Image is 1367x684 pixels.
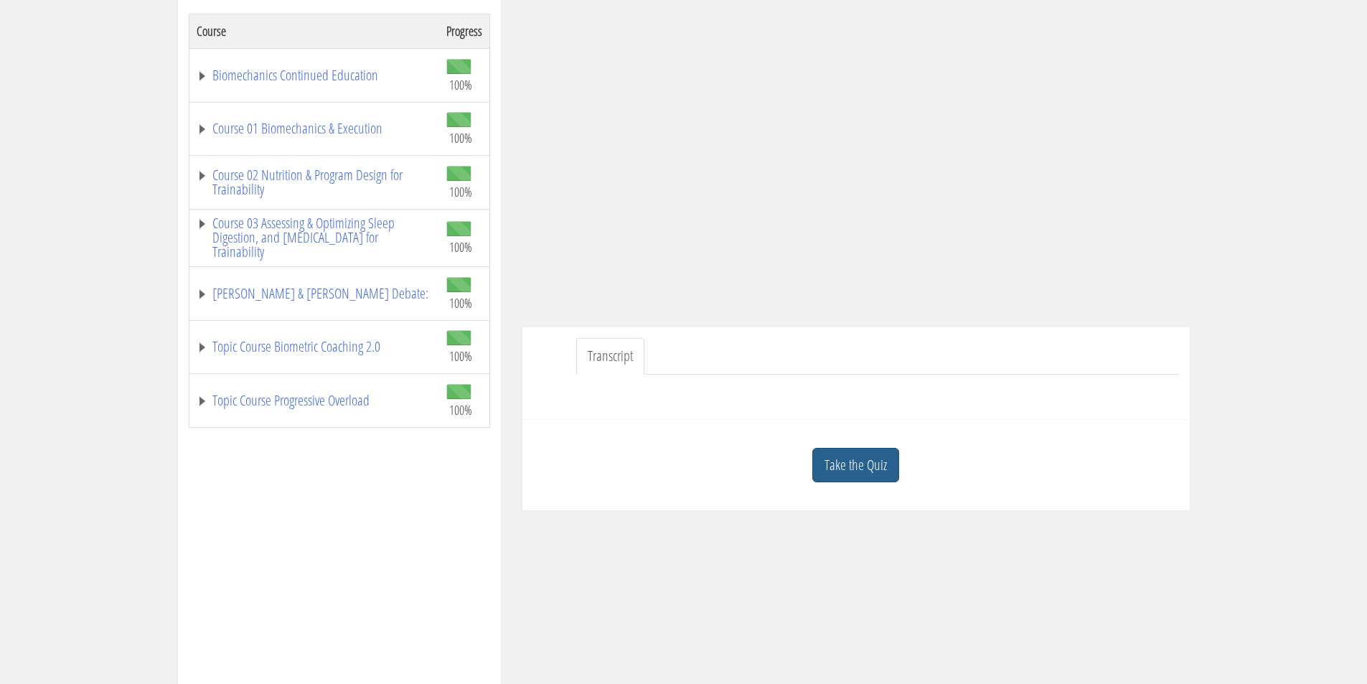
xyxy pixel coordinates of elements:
span: 100% [449,348,472,364]
th: Progress [439,14,490,48]
a: Biomechanics Continued Education [197,68,432,83]
a: Course 03 Assessing & Optimizing Sleep Digestion, and [MEDICAL_DATA] for Trainability [197,216,432,259]
span: 100% [449,239,472,255]
th: Course [189,14,439,48]
span: 100% [449,184,472,200]
a: Course 01 Biomechanics & Execution [197,121,432,136]
a: Course 02 Nutrition & Program Design for Trainability [197,168,432,197]
span: 100% [449,295,472,311]
span: 100% [449,77,472,93]
a: Topic Course Biometric Coaching 2.0 [197,339,432,354]
a: Transcript [576,338,644,375]
a: Topic Course Progressive Overload [197,393,432,408]
a: [PERSON_NAME] & [PERSON_NAME] Debate: [197,286,432,301]
a: Take the Quiz [812,448,899,483]
span: 100% [449,130,472,146]
span: 100% [449,402,472,418]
